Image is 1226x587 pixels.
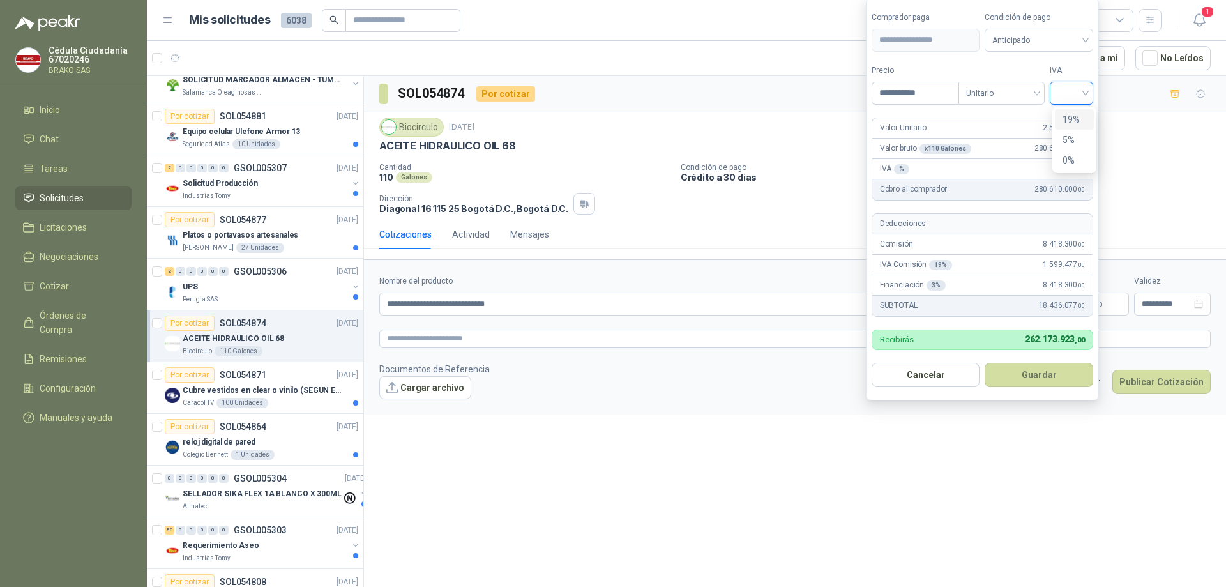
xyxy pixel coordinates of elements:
p: reloj digital de pared [183,436,255,448]
a: Por cotizarSOL054864[DATE] Company Logoreloj digital de paredColegio Bennett1 Unidades [147,414,363,466]
div: 3 % [927,280,946,291]
img: Company Logo [165,388,180,403]
div: 0 [208,164,218,172]
p: Financiación [880,279,946,291]
span: ,00 [1077,241,1085,248]
div: 0 [176,474,185,483]
span: ,00 [1075,336,1085,344]
img: Company Logo [165,181,180,196]
a: Chat [15,127,132,151]
a: Inicio [15,98,132,122]
div: Actividad [452,227,490,241]
p: [DATE] [449,121,474,133]
a: Por cotizarSOL054881[DATE] Company LogoEquipo celular Ulefone Armor 13Seguridad Atlas10 Unidades [147,103,363,155]
p: SELLADOR SIKA FLEX 1A BLANCO X 300ML [183,488,342,500]
p: Recibirás [880,335,914,344]
div: 0 [219,474,229,483]
div: 0 [186,164,196,172]
a: Remisiones [15,347,132,371]
p: GSOL005306 [234,267,287,276]
span: Órdenes de Compra [40,309,119,337]
p: ACEITE HIDRAULICO OIL 68 [183,333,284,345]
label: Condición de pago [985,11,1093,24]
p: Requerimiento Aseo [183,540,259,552]
img: Company Logo [165,491,180,507]
div: 0 [197,474,207,483]
p: Condición de pago [681,163,1221,172]
p: Cobro al comprador [880,183,947,195]
img: Company Logo [165,284,180,300]
label: Nombre del producto [379,275,942,287]
h1: Mis solicitudes [189,11,271,29]
p: [DATE] [337,421,358,433]
div: 53 [165,526,174,535]
p: Industrias Tomy [183,191,231,201]
span: ,00 [1077,186,1085,193]
div: Por cotizar [165,419,215,434]
p: [DATE] [345,473,367,485]
span: ,00 [1077,282,1085,289]
span: Licitaciones [40,220,87,234]
p: Colegio Bennett [183,450,228,460]
p: SOLICITUD MARCADOR ALMACEN - TUMACO [183,74,342,86]
span: ,00 [1077,261,1085,268]
p: Valor bruto [880,142,971,155]
p: Dirección [379,194,568,203]
div: Cotizaciones [379,227,432,241]
img: Company Logo [165,129,180,144]
span: Solicitudes [40,191,84,205]
img: Company Logo [165,543,180,558]
a: Por cotizarSOL054877[DATE] Company LogoPlatos o portavasos artesanales[PERSON_NAME]27 Unidades [147,207,363,259]
span: Cotizar [40,279,69,293]
img: Company Logo [165,336,180,351]
a: Negociaciones [15,245,132,269]
p: Documentos de Referencia [379,362,490,376]
div: Por cotizar [165,212,215,227]
div: 0 [219,526,229,535]
div: 5% [1055,130,1094,150]
a: Licitaciones [15,215,132,240]
div: 0 [219,267,229,276]
img: Company Logo [165,439,180,455]
p: BRAKO SAS [49,66,132,74]
p: UPS [183,281,198,293]
span: search [329,15,338,24]
p: $ 0,00 [1078,293,1129,316]
label: Validez [1134,275,1211,287]
button: Guardar [985,363,1093,387]
p: Comisión [880,238,913,250]
p: SOL054871 [220,370,266,379]
div: 0 [208,267,218,276]
div: Por cotizar [165,109,215,124]
a: Configuración [15,376,132,400]
div: 0 [176,164,185,172]
span: ,00 [1095,301,1103,308]
p: GSOL005307 [234,164,287,172]
div: 19% [1055,109,1094,130]
label: Precio [872,65,958,77]
img: Logo peakr [15,15,80,31]
p: Industrias Tomy [183,553,231,563]
a: Cotizar [15,274,132,298]
label: IVA [1050,65,1093,77]
p: [DATE] [337,369,358,381]
p: Diagonal 16 115 25 Bogotá D.C. , Bogotá D.C. [379,203,568,214]
span: Negociaciones [40,250,98,264]
a: Solicitudes [15,186,132,210]
p: SOL054881 [220,112,266,121]
div: 2 [165,164,174,172]
div: x 110 Galones [919,144,971,154]
span: Tareas [40,162,68,176]
a: 2 0 0 0 0 0 GSOL005306[DATE] Company LogoUPSPerugia SAS [165,264,361,305]
div: Por cotizar [476,86,535,102]
span: Unitario [966,84,1037,103]
div: 0 [197,164,207,172]
div: 19% [1063,112,1086,126]
p: SOL054808 [220,577,266,586]
p: [PERSON_NAME] [183,243,234,253]
div: 27 Unidades [236,243,284,253]
div: 0 [219,164,229,172]
p: GSOL005303 [234,526,287,535]
div: 2 [165,267,174,276]
p: SOL054874 [220,319,266,328]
